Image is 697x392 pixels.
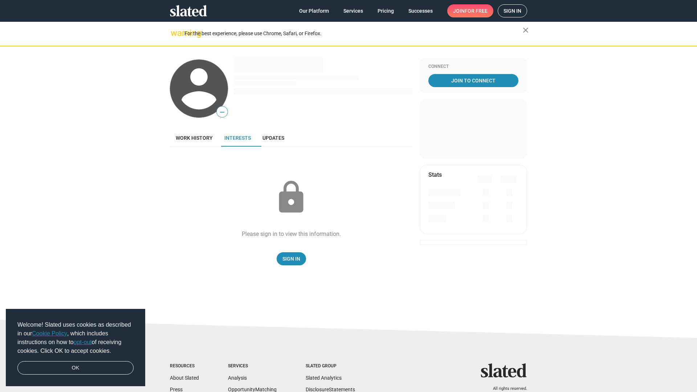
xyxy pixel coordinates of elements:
a: Updates [257,129,290,147]
a: Sign in [498,4,527,17]
a: Services [338,4,369,17]
span: Our Platform [299,4,329,17]
a: Join To Connect [428,74,518,87]
span: Join [453,4,488,17]
div: For the best experience, please use Chrome, Safari, or Firefox. [184,29,523,38]
a: Slated Analytics [306,375,342,381]
div: Resources [170,363,199,369]
a: Sign In [277,252,306,265]
span: Sign in [504,5,521,17]
span: Join To Connect [430,74,517,87]
span: Updates [262,135,284,141]
a: Analysis [228,375,247,381]
div: Slated Group [306,363,355,369]
a: Work history [170,129,219,147]
a: About Slated [170,375,199,381]
a: dismiss cookie message [17,361,134,375]
div: Connect [428,64,518,70]
mat-icon: lock [273,179,309,216]
span: Welcome! Slated uses cookies as described in our , which includes instructions on how to of recei... [17,320,134,355]
span: — [217,107,228,117]
span: Sign In [282,252,300,265]
div: Please sign in to view this information. [242,230,341,238]
a: Interests [219,129,257,147]
a: Successes [403,4,439,17]
a: Pricing [372,4,400,17]
span: for free [465,4,488,17]
a: opt-out [74,339,92,345]
div: Services [228,363,277,369]
a: Joinfor free [447,4,493,17]
span: Services [343,4,363,17]
span: Successes [408,4,433,17]
span: Work history [176,135,213,141]
div: cookieconsent [6,309,145,387]
mat-icon: warning [171,29,179,37]
a: Cookie Policy [32,330,67,336]
span: Pricing [378,4,394,17]
mat-icon: close [521,26,530,34]
span: Interests [224,135,251,141]
a: Our Platform [293,4,335,17]
mat-card-title: Stats [428,171,442,179]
